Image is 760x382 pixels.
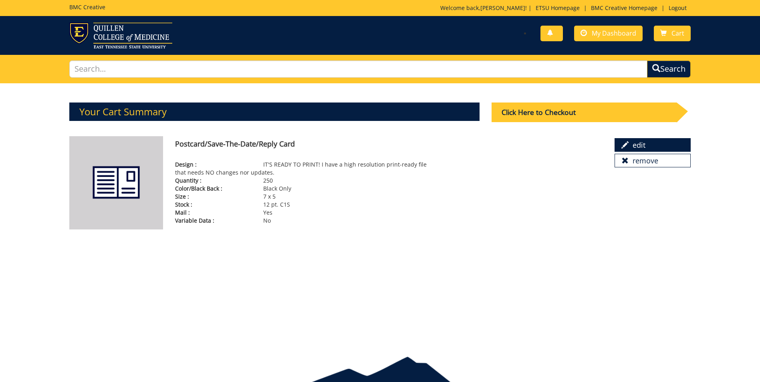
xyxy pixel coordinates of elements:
[592,29,636,38] span: My Dashboard
[175,185,427,193] p: Black Only
[175,201,263,209] span: Stock :
[175,161,263,169] span: Design :
[175,140,603,148] h4: Postcard/Save-The-Date/Reply Card
[175,217,263,225] span: Variable Data :
[671,29,684,38] span: Cart
[175,161,427,177] p: IT'S READY TO PRINT! I have a high resolution print-ready file that needs NO changes nor updates.
[175,217,427,225] p: No
[665,4,691,12] a: Logout
[175,177,427,185] p: 250
[175,177,263,185] span: Quantity :
[492,103,677,122] div: Click Here to Checkout
[175,209,427,217] p: Yes
[69,103,480,121] h3: Your Cart Summary
[615,138,691,152] a: edit
[69,60,647,78] input: Search...
[175,185,263,193] span: Color/Black Back :
[492,117,689,124] a: Click Here to Checkout
[654,26,691,41] a: Cart
[532,4,584,12] a: ETSU Homepage
[69,4,105,10] h5: BMC Creative
[647,60,691,78] button: Search
[175,201,427,209] p: 12 pt. C1S
[175,209,263,217] span: Mail :
[69,22,172,48] img: ETSU logo
[69,136,163,229] img: postcard-59839371c99131.37464241.png
[574,26,643,41] a: My Dashboard
[615,154,691,167] a: remove
[587,4,661,12] a: BMC Creative Homepage
[480,4,525,12] a: [PERSON_NAME]
[440,4,691,12] p: Welcome back, ! | | |
[175,193,263,201] span: Size :
[175,193,427,201] p: 7 x 5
